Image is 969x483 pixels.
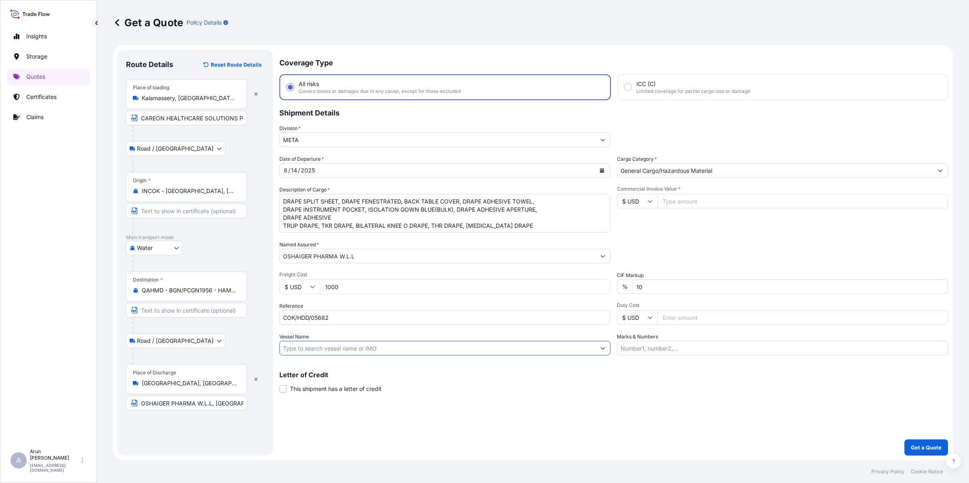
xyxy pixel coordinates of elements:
button: Select transport [126,241,182,255]
button: Show suggestions [596,132,610,147]
p: Route Details [126,60,173,69]
a: Privacy Policy [871,468,904,475]
button: Select transport [126,141,225,156]
input: Place of loading [142,94,237,102]
input: Select a commodity type [617,163,933,178]
label: Cargo Category [617,155,657,163]
input: ICC (C)Limited coverage for partial cargo loss or damage [624,84,631,91]
label: Vessel Name [279,333,309,341]
a: Cookie Notice [911,468,943,475]
input: Destination [142,286,237,294]
input: Enter amount [320,279,610,294]
a: Insights [7,28,90,44]
span: Road / [GEOGRAPHIC_DATA] [137,145,214,153]
label: Marks & Numbers [617,333,658,341]
p: Coverage Type [279,50,948,74]
span: This shipment has a letter of credit [290,385,382,393]
button: Reset Route Details [199,58,265,71]
input: Text to appear on certificate [126,396,247,410]
button: Show suggestions [596,341,610,355]
p: Letter of Credit [279,372,948,378]
div: Destination [133,277,163,283]
span: ICC (C) [636,80,656,88]
p: Quotes [26,73,45,81]
label: Reference [279,302,303,310]
input: Your internal reference [279,310,610,325]
a: Claims [7,109,90,125]
button: Show suggestions [596,249,610,263]
div: Place of loading [133,84,169,91]
p: Main transport mode [126,234,265,241]
label: CIF Markup [617,271,644,279]
div: / [288,166,290,175]
span: Date of Departure [279,155,324,163]
span: All risks [299,80,319,88]
input: Text to appear on certificate [126,204,247,218]
input: Text to appear on certificate [126,303,247,317]
p: Claims [26,113,44,121]
input: Number1, number2,... [617,341,948,355]
span: Freight Cost [279,271,610,278]
div: Place of Discharge [133,370,176,376]
span: Limited coverage for partial cargo loss or damage [636,88,750,94]
span: Road / [GEOGRAPHIC_DATA] [137,337,214,345]
input: Enter amount [657,310,948,325]
input: Origin [142,187,237,195]
div: Origin [133,177,151,184]
p: Arun [PERSON_NAME] [30,448,80,461]
a: Storage [7,48,90,65]
div: / [298,166,300,175]
p: Get a Quote [113,16,183,29]
p: [EMAIL_ADDRESS][DOMAIN_NAME] [30,463,80,472]
input: Type to search division [280,132,596,147]
span: Covers losses or damages due to any cause, except for those excluded [299,88,461,94]
input: Full name [280,249,596,263]
a: Certificates [7,89,90,105]
a: Quotes [7,69,90,85]
span: A [16,456,21,464]
p: Reset Route Details [211,61,262,69]
div: day, [290,166,298,175]
span: Water [137,244,153,252]
input: Text to appear on certificate [126,111,247,125]
span: Duty Cost [617,302,948,309]
input: All risksCovers losses or damages due to any cause, except for those excluded [287,84,294,91]
span: Commercial Invoice Value [617,186,948,192]
input: Enter percentage [633,279,948,294]
label: Division [279,124,301,132]
p: Policy Details [187,19,222,27]
div: year, [300,166,316,175]
p: Insights [26,32,47,40]
div: % [617,279,633,294]
input: Type to search vessel name or IMO [280,341,596,355]
label: Named Assured [279,241,319,249]
button: Get a Quote [904,439,948,456]
button: Show suggestions [933,163,948,178]
div: month, [283,166,288,175]
p: Shipment Details [279,100,948,124]
button: Calendar [596,164,608,177]
input: Type amount [657,194,948,208]
button: Select transport [126,334,225,348]
input: Place of Discharge [142,379,237,387]
p: Storage [26,52,47,61]
label: Description of Cargo [279,186,330,194]
p: Certificates [26,93,57,101]
p: Get a Quote [911,443,942,451]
